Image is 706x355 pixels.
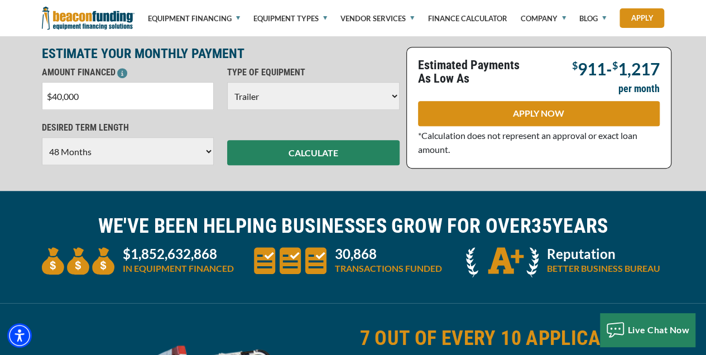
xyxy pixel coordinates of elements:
a: Apply [619,8,664,28]
button: Live Chat Now [600,313,695,347]
p: per month [618,82,660,95]
span: 911 [578,59,606,79]
img: three money bags to convey large amount of equipment financed [42,247,114,275]
p: TRANSACTIONS FUNDED [335,262,442,275]
p: - [572,59,660,76]
p: $1,852,632,868 [123,247,234,261]
p: 30,868 [335,247,442,261]
span: $ [612,59,618,71]
button: CALCULATE [227,140,400,165]
input: $ [42,82,214,110]
a: APPLY NOW [418,101,660,126]
img: three document icons to convery large amount of transactions funded [254,247,326,274]
span: $ [572,59,578,71]
p: BETTER BUSINESS BUREAU [547,262,660,275]
div: Accessibility Menu [7,323,32,348]
p: AMOUNT FINANCED [42,66,214,79]
p: Estimated Payments As Low As [418,59,532,85]
span: *Calculation does not represent an approval or exact loan amount. [418,130,637,155]
p: DESIRED TERM LENGTH [42,121,214,135]
span: 35 [531,214,552,238]
p: Reputation [547,247,660,261]
h2: WE'VE BEEN HELPING BUSINESSES GROW FOR OVER YEARS [42,213,665,239]
img: A + icon [466,247,539,277]
p: TYPE OF EQUIPMENT [227,66,400,79]
span: Live Chat Now [628,324,690,335]
p: IN EQUIPMENT FINANCED [123,262,234,275]
p: ESTIMATE YOUR MONTHLY PAYMENT [42,47,400,60]
span: 1,217 [618,59,660,79]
